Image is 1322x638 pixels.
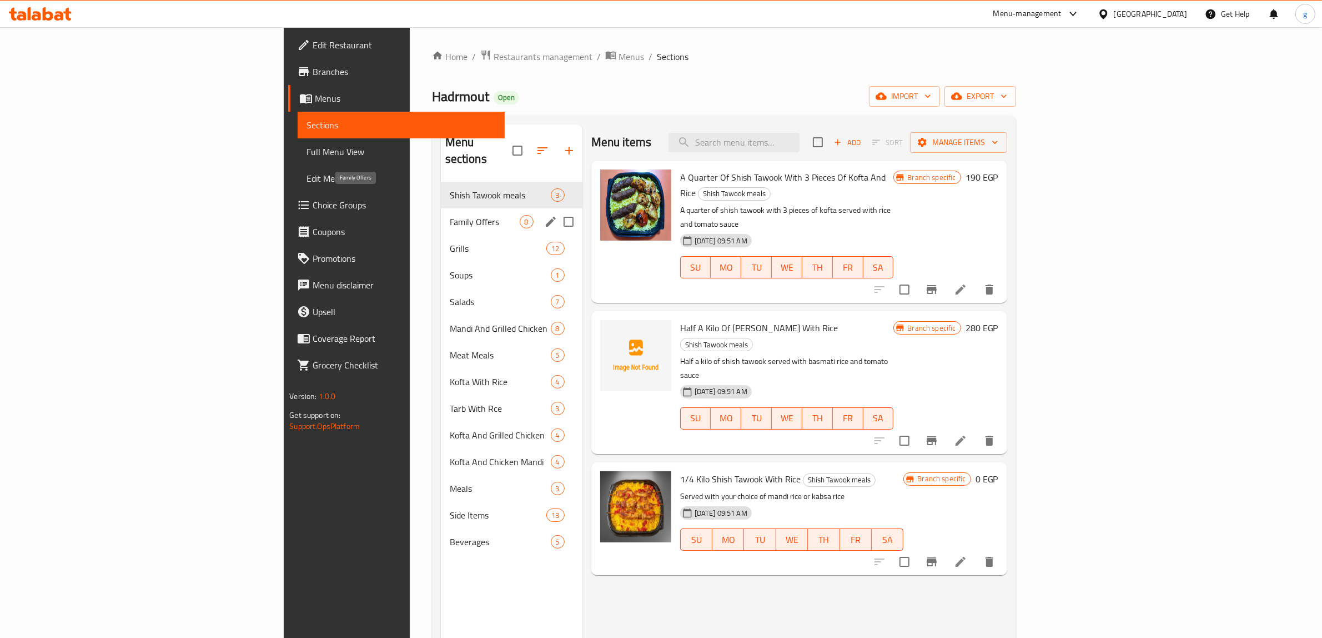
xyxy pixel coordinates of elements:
a: Restaurants management [480,49,592,64]
button: edit [542,213,559,230]
span: SU [685,260,707,276]
span: Branches [313,65,496,78]
span: Open [494,93,519,102]
span: Select section [806,131,830,154]
button: WE [776,529,808,551]
div: items [551,428,565,442]
span: Salads [450,295,551,308]
div: items [551,402,565,415]
button: TU [741,256,772,278]
div: Meat Meals5 [441,342,582,368]
div: items [551,295,565,308]
span: MO [715,260,737,276]
span: Sections [657,50,688,63]
span: TH [807,410,828,426]
div: items [551,188,565,202]
a: Sections [298,112,505,138]
span: Tarb With Rce [450,402,551,415]
li: / [597,50,601,63]
span: Shish Tawook meals [803,473,875,486]
div: items [551,482,565,495]
button: TH [802,256,833,278]
span: [DATE] 09:51 AM [690,508,752,519]
span: FR [837,410,859,426]
span: Select section first [865,134,910,151]
nav: breadcrumb [432,49,1016,64]
div: Tarb With Rce3 [441,395,582,422]
div: Meals [450,482,551,495]
span: Sort sections [529,137,556,164]
button: FR [833,256,863,278]
span: 8 [520,217,533,227]
a: Choice Groups [288,192,505,218]
div: Grills12 [441,235,582,262]
span: Menus [315,92,496,105]
input: search [668,133,800,152]
button: import [869,86,940,107]
h2: Menu items [591,134,652,151]
button: MO [712,529,744,551]
span: WE [776,410,798,426]
div: items [551,268,565,282]
button: TH [802,407,833,430]
a: Full Menu View [298,138,505,165]
span: Kofta And Grilled Chicken [450,428,551,442]
span: TH [807,260,828,276]
p: A quarter of shish tawook with 3 pieces of kofta served with rice and tomato sauce [680,203,894,231]
button: TH [808,529,840,551]
span: Branch specific [903,172,960,183]
span: 4 [551,457,564,467]
a: Upsell [288,298,505,325]
a: Promotions [288,245,505,272]
div: items [551,322,565,335]
span: Get support on: [289,408,340,422]
button: SU [680,407,711,430]
div: items [520,215,534,228]
button: TU [744,529,776,551]
button: WE [772,256,802,278]
div: Soups [450,268,551,282]
span: SA [868,260,889,276]
span: SA [876,532,899,548]
span: TU [746,260,767,276]
button: WE [772,407,802,430]
span: SU [685,532,708,548]
span: 5 [551,537,564,547]
span: export [953,89,1007,103]
span: Menus [619,50,644,63]
div: Shish Tawook meals3 [441,182,582,208]
span: Mandi And Grilled Chicken [450,322,551,335]
span: SA [868,410,889,426]
div: Meals3 [441,475,582,502]
span: Menu disclaimer [313,278,496,292]
div: Shish Tawook meals [698,187,771,201]
div: [GEOGRAPHIC_DATA] [1114,8,1187,20]
img: Half A Kilo Of Shish Tawook With Rice [600,320,671,391]
button: MO [711,256,741,278]
a: Menus [605,49,644,64]
span: Beverages [450,535,551,549]
nav: Menu sections [441,177,582,560]
div: Kofta With Rice4 [441,368,582,395]
button: Manage items [910,132,1007,153]
span: Grills [450,242,547,255]
button: Branch-specific-item [918,427,945,454]
div: Shish Tawook meals [450,188,551,202]
span: Coverage Report [313,332,496,345]
span: WE [781,532,803,548]
span: Select all sections [506,139,529,162]
span: Kofta With Rice [450,375,551,388]
span: Select to update [893,429,916,452]
span: Edit Menu [306,172,496,185]
div: items [546,509,564,522]
span: MO [717,532,740,548]
span: Meat Meals [450,348,551,362]
span: Kofta And Chicken Mandi [450,455,551,468]
span: 5 [551,350,564,361]
span: SU [685,410,707,426]
span: Half A Kilo Of [PERSON_NAME] With Rice [680,320,838,336]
